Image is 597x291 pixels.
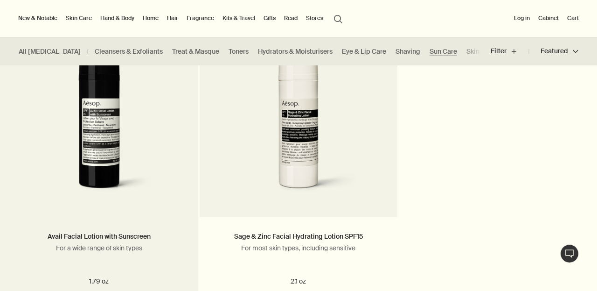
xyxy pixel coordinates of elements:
a: Cleansers & Exfoliants [95,47,163,56]
a: Hydrators & Moisturisers [258,47,333,56]
img: Sage & Zinc Facial Hydrating Lotion SPF15 in an alabaster bottle. [214,30,383,203]
a: All [MEDICAL_DATA] [19,47,81,56]
a: Shaving [396,47,420,56]
button: Featured [529,40,578,63]
a: Home [141,13,160,24]
a: Sun Care [430,47,457,56]
button: New & Notable [16,13,59,24]
p: For a wide range of skin types [14,244,184,252]
a: Skin Care [64,13,94,24]
button: Log in [512,13,532,24]
a: Fragrance [185,13,216,24]
a: Toners [229,47,249,56]
a: Gifts [262,13,278,24]
a: Treat & Masque [172,47,219,56]
a: Hand & Body [98,13,136,24]
p: For most skin types, including sensitive [214,244,384,252]
img: Avail Facial Lotion with Sunscreen in black tube. [14,30,184,203]
a: Cabinet [536,13,561,24]
button: Cart [565,13,581,24]
a: Skin Care Kits [466,47,508,56]
button: Open search [330,9,347,27]
button: Stores [304,13,325,24]
a: Sage & Zinc Facial Hydrating Lotion SPF15 in an alabaster bottle. [200,30,398,217]
a: Eye & Lip Care [342,47,386,56]
button: Filter [491,40,529,63]
a: Sage & Zinc Facial Hydrating Lotion SPF15 [234,232,363,241]
a: Hair [165,13,180,24]
button: Live Assistance [560,244,579,263]
a: Read [282,13,299,24]
a: Kits & Travel [221,13,257,24]
a: Avail Facial Lotion with Sunscreen [48,232,151,241]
